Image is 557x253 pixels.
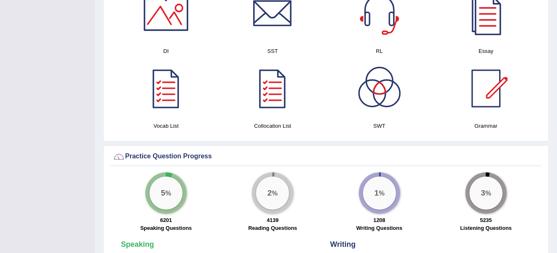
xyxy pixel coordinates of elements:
h4: Essay [437,47,535,55]
div: % [469,177,502,210]
label: Speaking Questions [140,224,192,232]
label: Listening Questions [460,224,512,232]
strong: 1208 [373,217,385,223]
big: 5 [161,189,166,198]
div: % [149,177,183,210]
h4: Grammar [437,122,535,130]
strong: 6201 [160,217,172,223]
label: Writing Questions [356,224,403,232]
strong: Writing [330,240,356,248]
strong: 5235 [480,217,492,223]
big: 1 [374,189,379,198]
h4: DI [117,47,215,55]
h4: Collocation List [223,122,322,130]
h4: RL [330,47,429,55]
big: 2 [268,189,272,198]
div: Practice Question Progress [113,150,539,163]
h4: SST [223,47,322,55]
h4: Vocab List [117,122,215,130]
div: % [256,177,289,210]
label: Reading Questions [248,224,297,232]
div: % [363,177,396,210]
strong: 4139 [267,217,279,223]
big: 3 [481,189,485,198]
strong: Speaking [121,240,154,248]
h4: SWT [330,122,429,130]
